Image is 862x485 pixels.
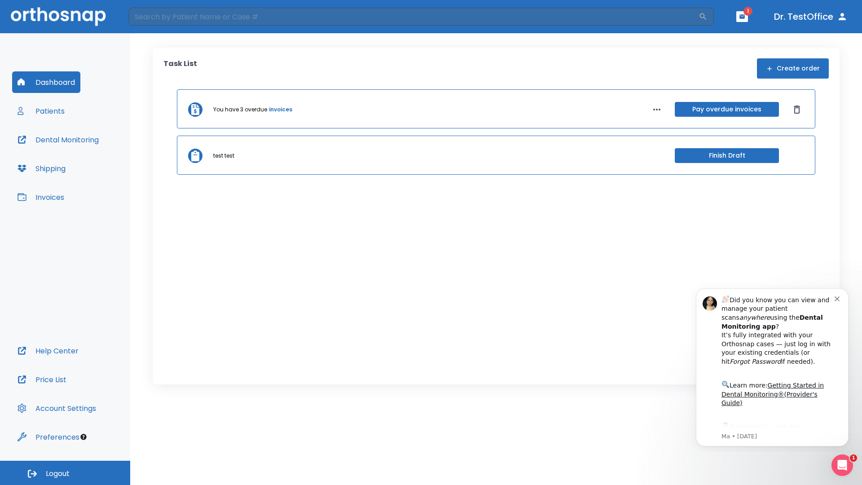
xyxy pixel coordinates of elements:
[46,469,70,479] span: Logout
[12,369,72,390] button: Price List
[269,106,292,114] a: invoices
[682,280,862,452] iframe: Intercom notifications message
[850,454,857,462] span: 1
[12,397,101,419] button: Account Settings
[770,9,851,25] button: Dr. TestOffice
[12,340,84,362] button: Help Center
[163,58,197,79] p: Task List
[675,102,779,117] button: Pay overdue invoices
[12,186,70,208] button: Invoices
[11,7,106,26] img: Orthosnap
[152,14,159,21] button: Dismiss notification
[757,58,829,79] button: Create order
[39,152,152,160] p: Message from Ma, sent 5w ago
[12,426,85,448] button: Preferences
[213,152,234,160] p: test test
[743,7,752,16] span: 1
[213,106,267,114] p: You have 3 overdue
[12,158,71,179] button: Shipping
[39,143,119,159] a: App Store
[831,454,853,476] iframe: Intercom live chat
[12,100,70,122] button: Patients
[39,141,152,187] div: Download the app: | ​ Let us know if you need help getting started!
[79,433,88,441] div: Tooltip anchor
[12,71,80,93] button: Dashboard
[790,102,804,117] button: Dismiss
[675,148,779,163] button: Finish Draft
[12,129,104,150] button: Dental Monitoring
[128,8,699,26] input: Search by Patient Name or Case #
